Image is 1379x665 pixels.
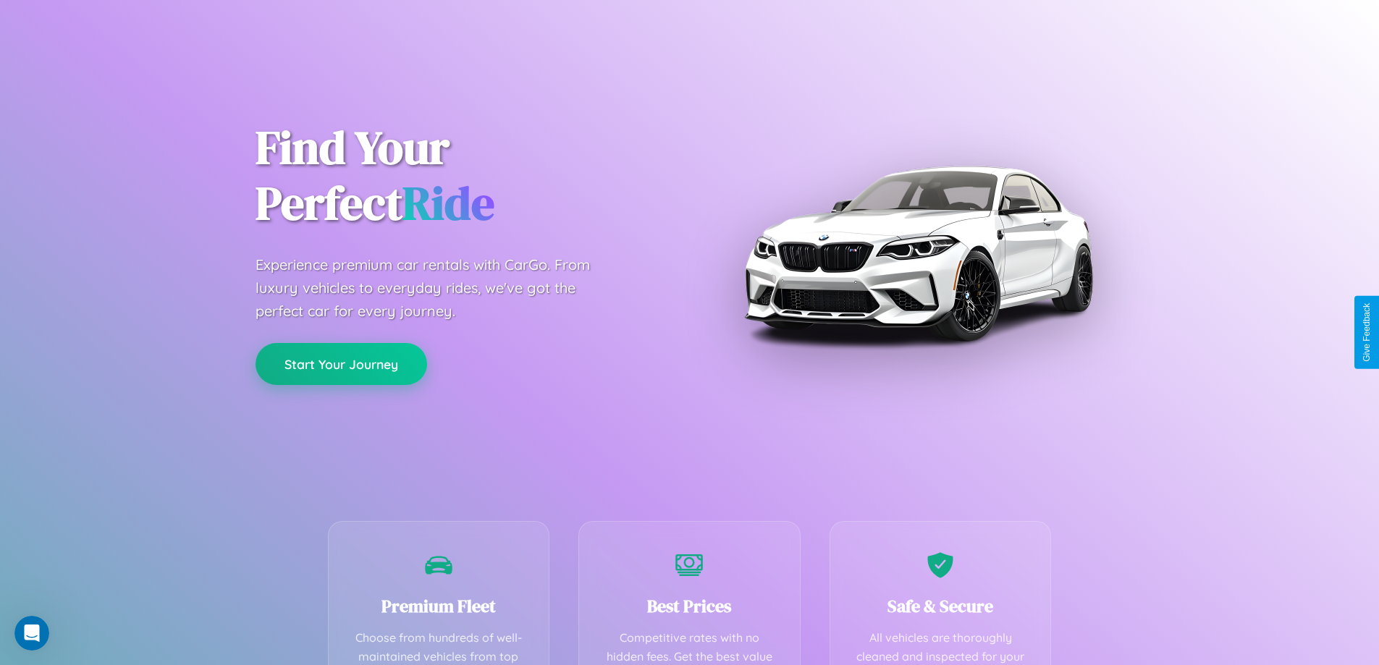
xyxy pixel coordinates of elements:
h3: Best Prices [601,594,778,618]
h3: Premium Fleet [350,594,528,618]
p: Experience premium car rentals with CarGo. From luxury vehicles to everyday rides, we've got the ... [256,253,617,323]
div: Give Feedback [1362,303,1372,362]
span: Ride [402,171,494,234]
h3: Safe & Secure [852,594,1029,618]
h1: Find Your Perfect [256,120,668,232]
img: Premium BMW car rental vehicle [737,72,1099,434]
button: Start Your Journey [256,343,427,385]
iframe: Intercom live chat [14,616,49,651]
